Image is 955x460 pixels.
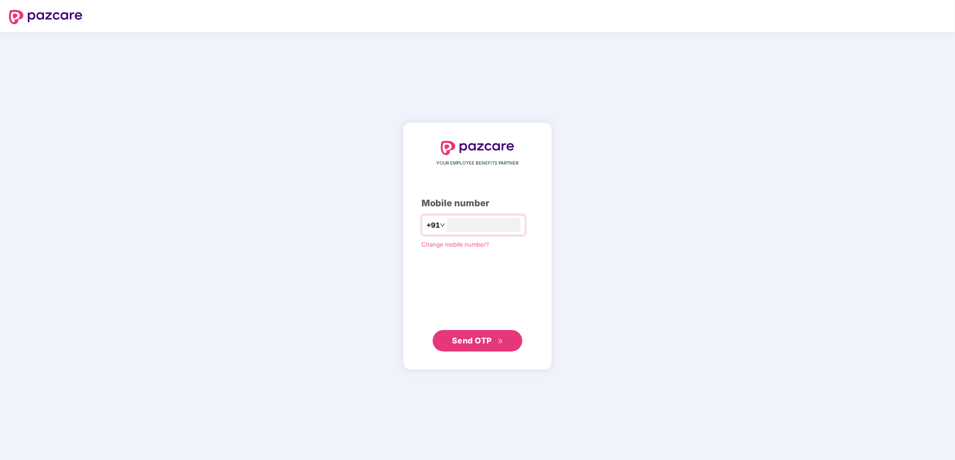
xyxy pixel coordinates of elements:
div: Mobile number [422,196,533,210]
img: logo [9,10,82,24]
span: +91 [426,220,440,231]
span: YOUR EMPLOYEE BENEFITS PARTNER [437,160,519,167]
button: Send OTPdouble-right [433,330,522,352]
span: double-right [498,338,503,344]
img: logo [441,141,514,155]
span: down [440,222,445,228]
span: Send OTP [452,336,492,345]
a: Change mobile number? [422,241,489,248]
